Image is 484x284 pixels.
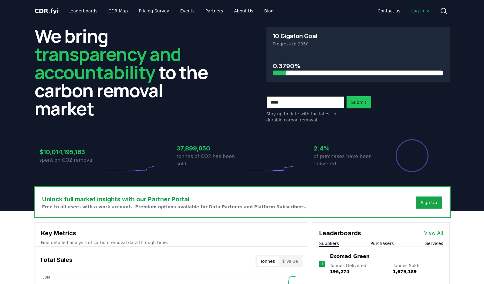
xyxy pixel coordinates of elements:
p: 1 [320,260,323,267]
a: Contact us [373,5,405,16]
h3: 0.3790% [273,61,443,71]
h3: $10,014,195,163 [39,147,105,157]
h3: 37,899,850 [177,144,242,153]
p: Find detailed analysis of carbon removal data through time. [41,239,302,246]
span: CDR fyi [35,7,59,15]
a: Leaderboards [63,5,102,16]
button: Purchasers [371,240,394,246]
h3: 10 Gigaton Goal [273,33,317,39]
h3: Key Metrics [41,229,302,238]
p: Tonnes Sold : [393,263,443,275]
h3: 2.4% [314,144,379,153]
span: 1,679,189 [393,269,417,274]
p: Progress to 2050 [273,41,443,47]
a: Events [175,5,199,16]
p: spent on CO2 removal [39,157,105,164]
tspan: 38M [42,275,50,279]
h3: Total Sales [40,255,73,267]
p: Stay up to date with the latest in durable carbon removal. [266,111,344,123]
p: tonnes of CO2 has been sold [177,153,242,167]
button: Submit [347,96,371,108]
h2: We bring to the carbon removal market [35,27,218,117]
h3: Leaderboards [319,229,361,238]
p: of purchases have been delivered [314,153,379,167]
a: CDR Map [103,5,133,16]
a: Blog [259,5,279,16]
span: . [48,7,50,15]
span: Log in [411,8,430,14]
button: Suppliers [319,240,339,246]
nav: Main [63,5,278,16]
a: About Us [229,5,258,16]
button: Sign Up [416,196,442,209]
a: Pricing Survey [134,5,174,16]
span: 196,274 [330,269,349,274]
a: Sign Up [421,200,437,206]
a: Exomad Green [330,253,370,260]
h3: Unlock full market insights with our Partner Portal [42,195,306,204]
p: Free to all users with a work account. Premium options available for Data Partners and Platform S... [42,204,306,210]
a: View All [424,230,443,237]
button: Services [425,240,443,246]
div: Percentage of sales delivered [395,139,429,173]
a: Partners [201,5,228,16]
a: Log in [406,5,435,16]
a: CDR.fyi [35,7,59,15]
nav: Main [373,5,435,16]
button: $ Value [279,256,302,266]
p: Tonnes Delivered : [330,263,387,275]
button: Tonnes [257,256,279,266]
span: transparency and accountability [35,41,181,84]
